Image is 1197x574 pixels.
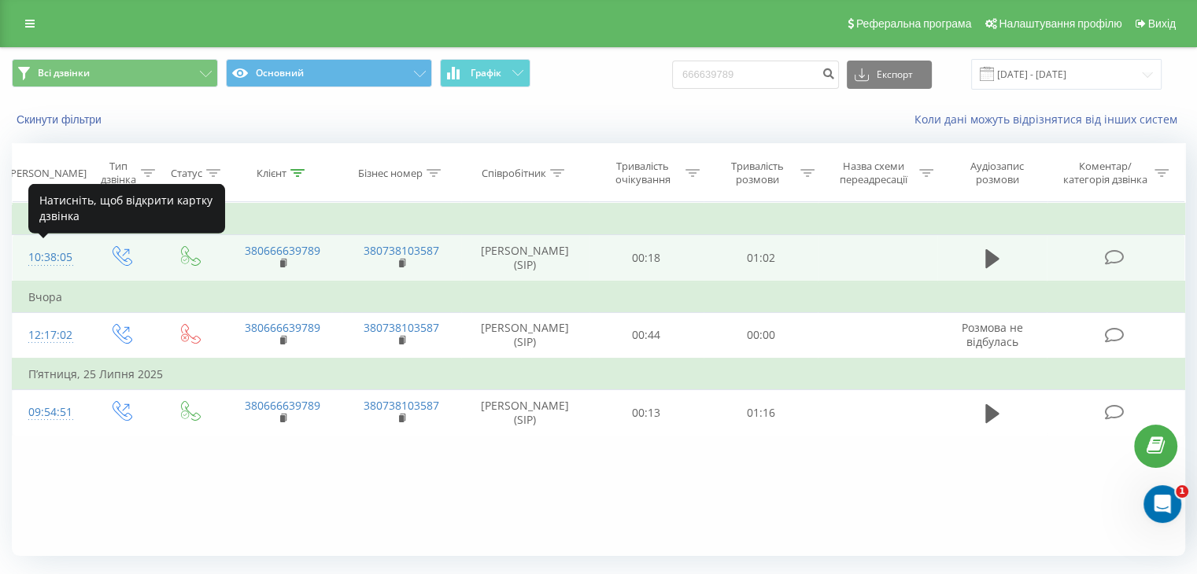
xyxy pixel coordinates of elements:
div: Аудіозапис розмови [951,160,1044,186]
button: Всі дзвінки [12,59,218,87]
td: Вчора [13,281,1185,313]
td: 00:18 [589,235,704,281]
button: Основний [226,59,432,87]
td: П’ятниця, 25 Липня 2025 [13,359,1185,390]
div: Назва схеми переадресації [833,160,915,186]
span: Реферальна програма [856,17,972,30]
div: Коментар/категорія дзвінка [1058,160,1151,186]
td: 00:13 [589,390,704,436]
td: 01:02 [704,235,818,281]
a: 380666639789 [245,320,320,335]
div: 09:54:51 [28,397,70,428]
div: Статус [171,167,202,180]
div: Клієнт [257,167,286,180]
a: 380738103587 [364,243,439,258]
button: Графік [440,59,530,87]
td: [PERSON_NAME] (SIP) [461,312,589,359]
div: 10:38:05 [28,242,70,273]
span: Розмова не відбулась [962,320,1023,349]
div: Співробітник [482,167,546,180]
td: 00:44 [589,312,704,359]
td: 01:16 [704,390,818,436]
a: 380666639789 [245,398,320,413]
div: Тип дзвінка [99,160,136,186]
div: Тривалість розмови [718,160,796,186]
div: Тривалість очікування [604,160,682,186]
a: Коли дані можуть відрізнятися вiд інших систем [914,112,1185,127]
a: 380738103587 [364,398,439,413]
span: 1 [1176,485,1188,498]
iframe: Intercom live chat [1143,485,1181,523]
td: 00:00 [704,312,818,359]
input: Пошук за номером [672,61,839,89]
td: Сьогодні [13,204,1185,235]
td: [PERSON_NAME] (SIP) [461,390,589,436]
span: Вихід [1148,17,1176,30]
a: 380738103587 [364,320,439,335]
td: [PERSON_NAME] (SIP) [461,235,589,281]
a: 380666639789 [245,243,320,258]
span: Налаштування профілю [999,17,1121,30]
div: Натисніть, щоб відкрити картку дзвінка [28,183,225,233]
span: Всі дзвінки [38,67,90,79]
div: Бізнес номер [358,167,423,180]
div: 12:17:02 [28,320,70,351]
button: Експорт [847,61,932,89]
span: Графік [471,68,501,79]
div: [PERSON_NAME] [7,167,87,180]
button: Скинути фільтри [12,112,109,127]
